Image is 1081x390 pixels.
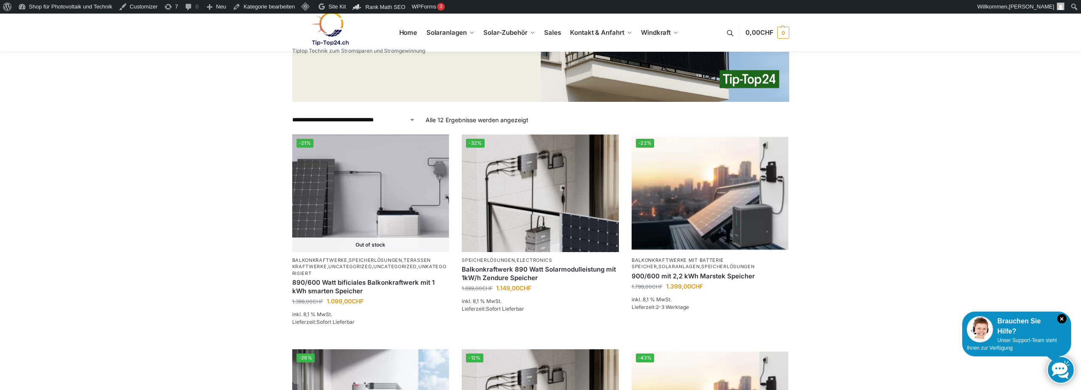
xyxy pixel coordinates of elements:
[423,14,477,52] a: Solaranlagen
[652,283,663,290] span: CHF
[327,297,364,305] bdi: 1.099,00
[462,135,619,252] a: -32%Balkonkraftwerk 890 Watt Solarmodulleistung mit 1kW/h Zendure Speicher
[292,115,415,124] select: Shop-Reihenfolge
[967,316,993,342] img: Customer service
[632,272,789,281] a: 900/600 mit 2,2 kWh Marstek Speicher
[1009,3,1054,10] span: [PERSON_NAME]
[292,257,431,269] a: Terassen Kraftwerke
[462,257,515,263] a: Speicherlösungen
[292,257,347,263] a: Balkonkraftwerke
[1057,3,1064,10] img: Benutzerbild von Rupert Spoddig
[483,28,528,36] span: Solar-Zubehör
[462,135,619,252] img: Balkonkraftwerk 890 Watt Solarmodulleistung mit 1kW/h Zendure Speicher
[745,20,789,45] a: 0,00CHF 0
[666,283,703,290] bdi: 1.399,00
[462,297,619,305] p: inkl. 8,1 % MwSt.
[480,14,539,52] a: Solar-Zubehör
[760,28,773,36] span: CHF
[745,28,773,36] span: 0,00
[373,264,417,269] a: Uncategorized
[426,115,528,124] p: Alle 12 Ergebnisse werden angezeigt
[292,319,355,325] span: Lieferzeit:
[486,306,524,312] span: Sofort Lieferbar
[658,264,700,269] a: Solaranlagen
[632,296,789,303] p: inkl. 8,1 % MwSt.
[656,304,689,310] span: 2-3 Werktage
[292,311,449,318] p: inkl. 8,1 % MwSt.
[352,297,364,305] span: CHF
[777,27,789,39] span: 0
[519,284,531,292] span: CHF
[967,316,1067,337] div: Brauchen Sie Hilfe?
[292,298,323,305] bdi: 1.399,00
[292,257,449,277] p: , , , , ,
[292,264,446,276] a: Unkategorisiert
[701,264,754,269] a: Speicherlösungen
[570,28,624,36] span: Kontakt & Anfahrt
[349,257,402,263] a: Speicherlösungen
[365,4,405,10] span: Rank Math SEO
[638,14,682,52] a: Windkraft
[313,298,323,305] span: CHF
[517,257,552,263] a: Electronics
[462,306,524,312] span: Lieferzeit:
[496,284,531,292] bdi: 1.149,00
[632,257,789,270] p: , ,
[292,11,367,46] img: Solaranlagen, Speicheranlagen und Energiesparprodukte
[632,304,689,310] span: Lieferzeit:
[292,278,449,295] a: 890/600 Watt bificiales Balkonkraftwerk mit 1 kWh smarten Speicher
[632,135,789,252] a: -22%Balkonkraftwerk mit Marstek Speicher
[316,319,355,325] span: Sofort Lieferbar
[292,48,425,53] p: Tiptop Technik zum Stromsparen und Stromgewinnung
[437,3,445,11] div: 3
[632,283,663,290] bdi: 1.799,00
[292,135,449,252] img: ASE 1000 Batteriespeicher
[462,285,493,292] bdi: 1.699,00
[1057,314,1067,323] i: Schließen
[691,283,703,290] span: CHF
[328,264,372,269] a: Uncategorized
[967,337,1057,351] span: Unser Support-Team steht Ihnen zur Verfügung
[632,257,724,269] a: Balkonkraftwerke mit Batterie Speicher
[641,28,671,36] span: Windkraft
[745,13,789,53] nav: Cart contents
[462,265,619,282] a: Balkonkraftwerk 890 Watt Solarmodulleistung mit 1kW/h Zendure Speicher
[292,135,449,252] a: -21% Out of stock ASE 1000 Batteriespeicher
[632,135,789,252] img: Balkonkraftwerk mit Marstek Speicher
[541,14,564,52] a: Sales
[567,14,635,52] a: Kontakt & Anfahrt
[544,28,561,36] span: Sales
[482,285,493,292] span: CHF
[426,28,467,36] span: Solaranlagen
[462,257,619,264] p: ,
[328,3,346,10] span: Site Kit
